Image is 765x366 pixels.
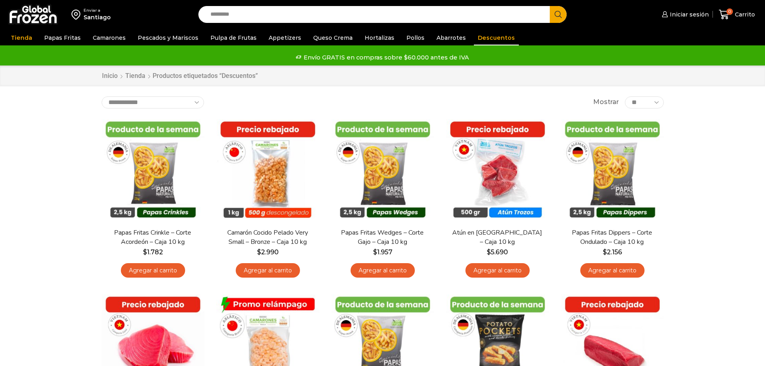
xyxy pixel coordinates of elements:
[451,228,543,247] a: Atún en [GEOGRAPHIC_DATA] – Caja 10 kg
[125,72,146,81] a: Tienda
[402,30,428,45] a: Pollos
[432,30,470,45] a: Abarrotes
[361,30,398,45] a: Hortalizas
[106,228,199,247] a: Papas Fritas Crinkle – Corte Acordeón – Caja 10 kg
[717,5,757,24] a: 0 Carrito
[660,6,709,22] a: Iniciar sesión
[89,30,130,45] a: Camarones
[603,248,622,256] bdi: 2.156
[487,248,491,256] span: $
[474,30,519,45] a: Descuentos
[726,8,733,15] span: 0
[603,248,607,256] span: $
[102,96,204,108] select: Pedido de la tienda
[309,30,357,45] a: Queso Crema
[351,263,415,278] a: Agregar al carrito: “Papas Fritas Wedges – Corte Gajo - Caja 10 kg”
[257,248,261,256] span: $
[550,6,567,23] button: Search button
[153,72,258,80] h1: Productos etiquetados “Descuentos”
[668,10,709,18] span: Iniciar sesión
[102,72,258,81] nav: Breadcrumb
[134,30,202,45] a: Pescados y Mariscos
[121,263,185,278] a: Agregar al carrito: “Papas Fritas Crinkle - Corte Acordeón - Caja 10 kg”
[257,248,279,256] bdi: 2.990
[733,10,755,18] span: Carrito
[336,228,428,247] a: Papas Fritas Wedges – Corte Gajo – Caja 10 kg
[71,8,84,21] img: address-field-icon.svg
[580,263,645,278] a: Agregar al carrito: “Papas Fritas Dippers - Corte Ondulado - Caja 10 kg”
[84,8,111,13] div: Enviar a
[236,263,300,278] a: Agregar al carrito: “Camarón Cocido Pelado Very Small - Bronze - Caja 10 kg”
[143,248,163,256] bdi: 1.782
[487,248,508,256] bdi: 5.690
[143,248,147,256] span: $
[206,30,261,45] a: Pulpa de Frutas
[221,228,314,247] a: Camarón Cocido Pelado Very Small – Bronze – Caja 10 kg
[102,72,118,81] a: Inicio
[265,30,305,45] a: Appetizers
[7,30,36,45] a: Tienda
[593,98,619,107] span: Mostrar
[566,228,658,247] a: Papas Fritas Dippers – Corte Ondulado – Caja 10 kg
[465,263,530,278] a: Agregar al carrito: “Atún en Trozos - Caja 10 kg”
[84,13,111,21] div: Santiago
[373,248,392,256] bdi: 1.957
[373,248,377,256] span: $
[40,30,85,45] a: Papas Fritas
